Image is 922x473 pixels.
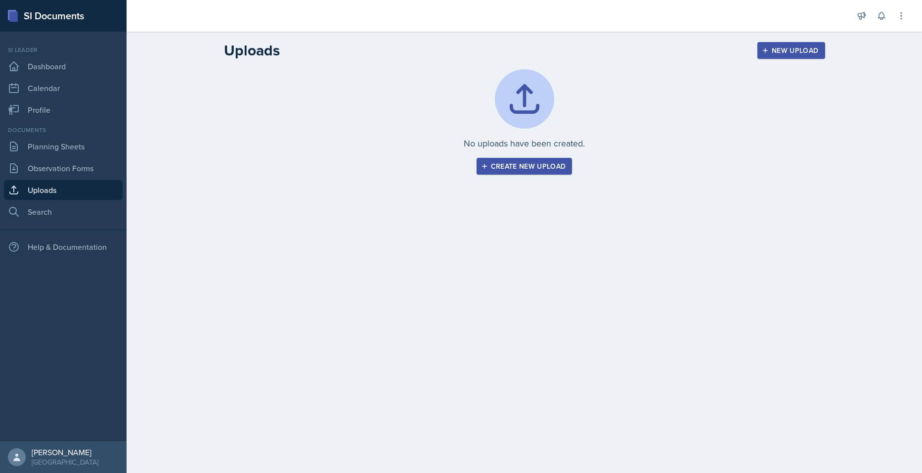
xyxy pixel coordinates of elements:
a: Dashboard [4,56,123,76]
div: [PERSON_NAME] [32,447,98,457]
a: Planning Sheets [4,137,123,156]
a: Observation Forms [4,158,123,178]
a: Uploads [4,180,123,200]
a: Calendar [4,78,123,98]
div: Si leader [4,46,123,54]
h2: Uploads [224,42,280,59]
div: Create new upload [483,162,566,170]
div: New Upload [764,47,819,54]
div: [GEOGRAPHIC_DATA] [32,457,98,467]
div: Help & Documentation [4,237,123,257]
button: Create new upload [477,158,572,175]
a: Profile [4,100,123,120]
button: New Upload [757,42,825,59]
p: No uploads have been created. [464,137,585,150]
a: Search [4,202,123,222]
div: Documents [4,126,123,135]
